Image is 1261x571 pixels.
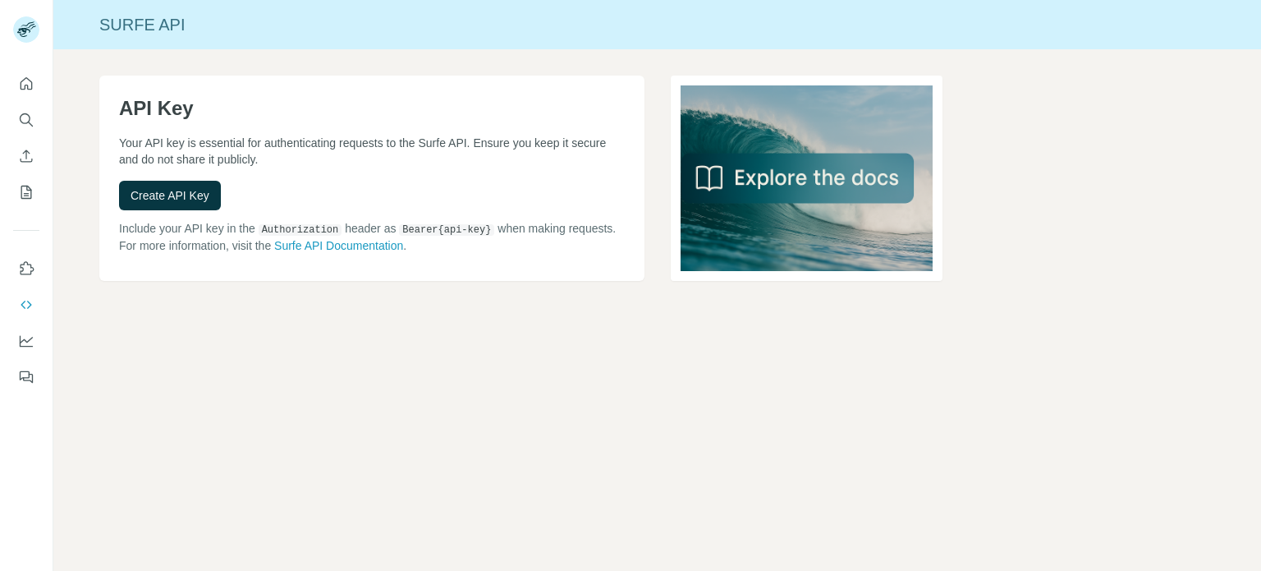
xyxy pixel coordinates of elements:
[53,13,1261,36] div: Surfe API
[274,239,403,252] a: Surfe API Documentation
[13,69,39,99] button: Quick start
[13,105,39,135] button: Search
[119,220,625,254] p: Include your API key in the header as when making requests. For more information, visit the .
[399,224,494,236] code: Bearer {api-key}
[13,290,39,320] button: Use Surfe API
[119,135,625,168] p: Your API key is essential for authenticating requests to the Surfe API. Ensure you keep it secure...
[13,254,39,283] button: Use Surfe on LinkedIn
[13,362,39,392] button: Feedback
[119,181,221,210] button: Create API Key
[119,95,625,122] h1: API Key
[259,224,342,236] code: Authorization
[13,177,39,207] button: My lists
[13,326,39,356] button: Dashboard
[131,187,209,204] span: Create API Key
[13,141,39,171] button: Enrich CSV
